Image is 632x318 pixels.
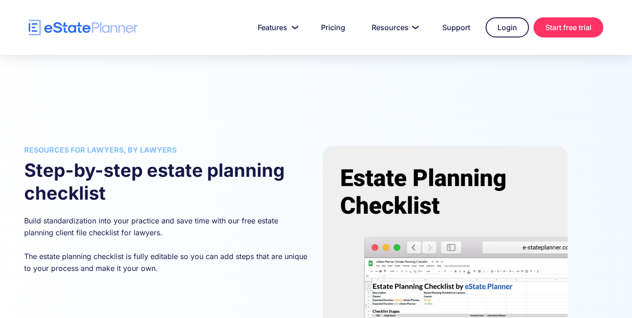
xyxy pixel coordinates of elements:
p: Build standardization into your practice and save time with our free estate planning client file ... [24,215,309,274]
a: Resources [361,18,427,37]
a: Pricing [310,18,356,37]
a: Login [486,17,529,37]
a: Start free trial [534,17,603,37]
a: Features [247,18,306,37]
h3: Resources for lawyers, by lawyers [24,146,309,154]
a: Support [431,18,481,37]
h2: Step-by-step estate planning checklist [24,159,309,205]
